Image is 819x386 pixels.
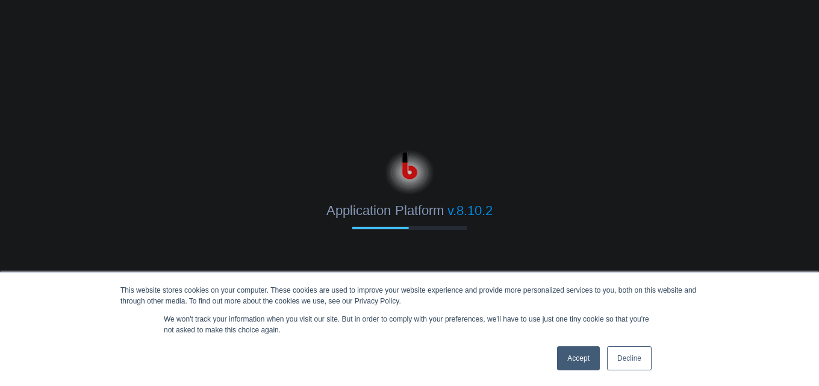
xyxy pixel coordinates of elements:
p: We won't track your information when you visit our site. But in order to comply with your prefere... [164,314,655,335]
div: This website stores cookies on your computer. These cookies are used to improve your website expe... [120,285,699,307]
span: v.8.10.2 [447,203,493,218]
a: Accept [557,346,600,370]
img: Bitss-Techniques-Logo-80x80-1.png [385,146,434,194]
span: Application Platform [326,203,443,218]
a: Decline [607,346,652,370]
